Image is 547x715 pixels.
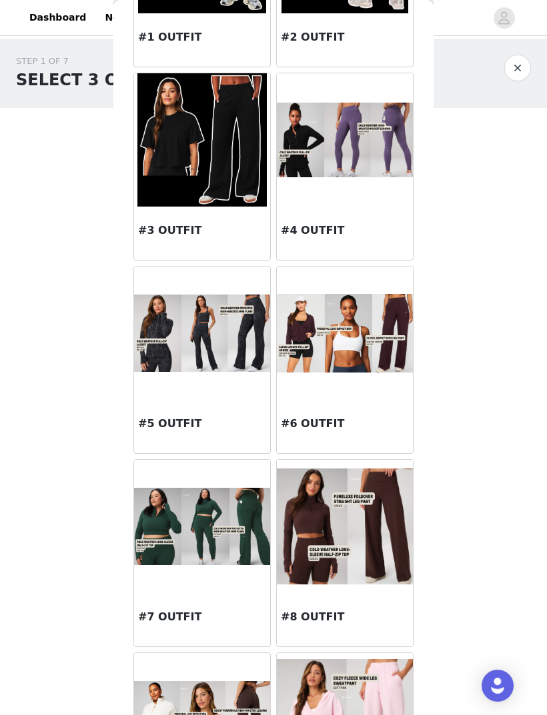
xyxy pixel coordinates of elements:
a: Networks [97,3,163,33]
img: #8 OUTFIT [277,468,413,584]
img: #5 OUTFIT [134,295,270,372]
div: STEP 1 OF 7 [16,55,304,68]
h3: #2 OUTFIT [281,29,409,45]
img: #3 OUTFIT [137,73,267,207]
h1: SELECT 3 OUTFIT PREFERENCES [16,68,304,92]
h3: #8 OUTFIT [281,609,409,625]
div: Open Intercom Messenger [482,670,514,702]
h3: #5 OUTFIT [138,416,266,432]
h3: #3 OUTFIT [138,223,266,239]
div: avatar [498,7,510,29]
h3: #6 OUTFIT [281,416,409,432]
h3: #4 OUTFIT [281,223,409,239]
h3: #7 OUTFIT [138,609,266,625]
img: #7 OUTFIT [134,488,270,565]
img: #6 OUTFIT [277,294,413,372]
a: Dashboard [21,3,94,33]
h3: #1 OUTFIT [138,29,266,45]
img: #4 OUTFIT [277,103,413,178]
